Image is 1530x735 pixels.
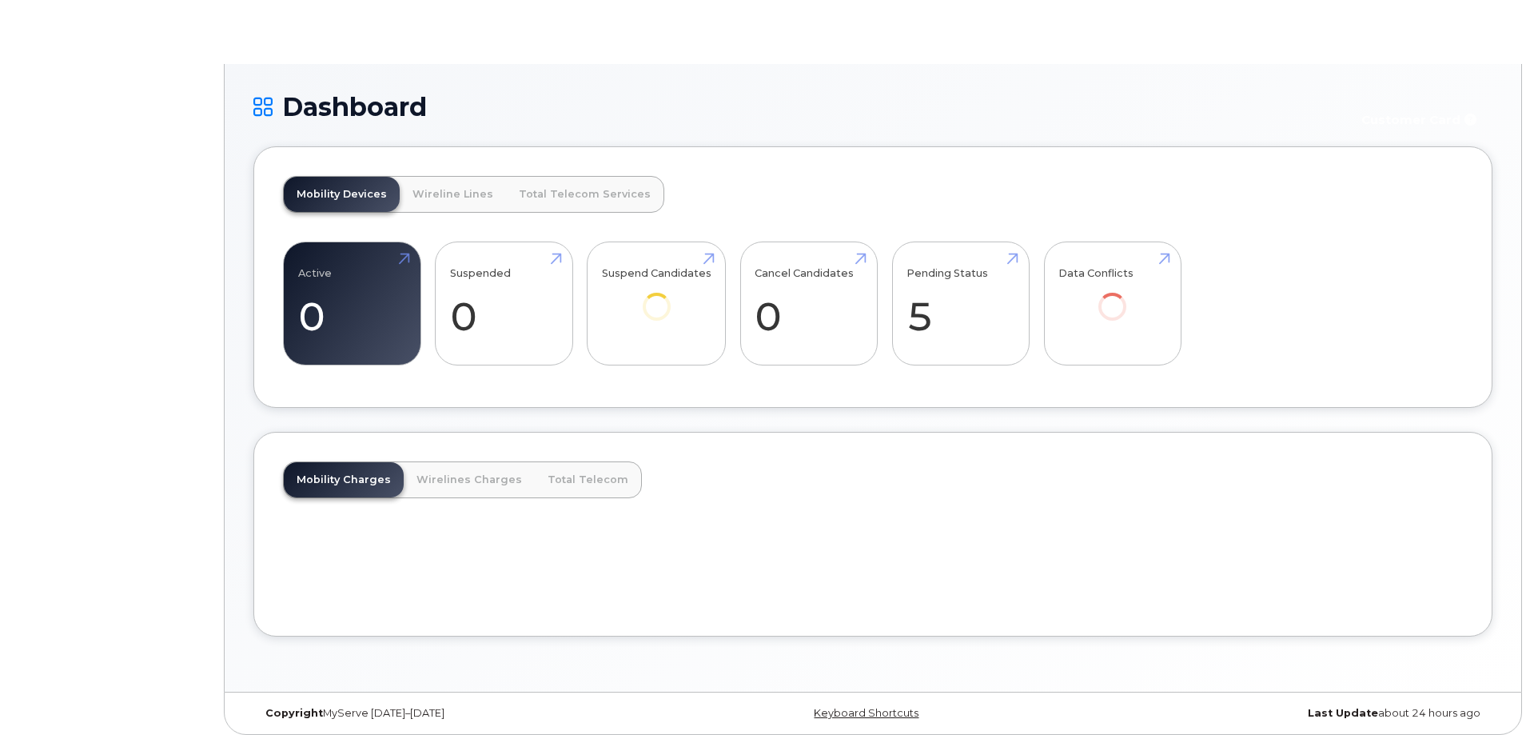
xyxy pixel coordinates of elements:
[1308,707,1378,719] strong: Last Update
[1058,251,1166,343] a: Data Conflicts
[755,251,863,357] a: Cancel Candidates 0
[535,462,641,497] a: Total Telecom
[602,251,711,343] a: Suspend Candidates
[284,177,400,212] a: Mobility Devices
[1079,707,1492,720] div: about 24 hours ago
[906,251,1014,357] a: Pending Status 5
[506,177,663,212] a: Total Telecom Services
[400,177,506,212] a: Wireline Lines
[814,707,918,719] a: Keyboard Shortcuts
[404,462,535,497] a: Wirelines Charges
[298,251,406,357] a: Active 0
[1349,106,1492,134] button: Customer Card
[284,462,404,497] a: Mobility Charges
[253,93,1341,121] h1: Dashboard
[265,707,323,719] strong: Copyright
[253,707,667,720] div: MyServe [DATE]–[DATE]
[450,251,558,357] a: Suspended 0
